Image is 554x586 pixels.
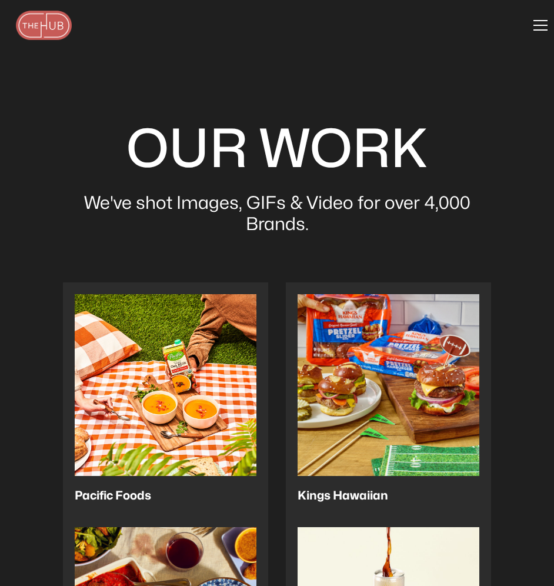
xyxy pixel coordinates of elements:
[63,282,268,515] a: Pacific Foods
[75,488,151,504] h4: Pacific Foods
[63,98,491,204] h1: OUR WORK
[286,282,491,515] a: Kings Hawaiian
[519,11,543,39] div: menu
[63,193,491,235] p: We've shot Images, GIFs & Video for over 4,000 Brands.
[298,488,388,504] h4: Kings Hawaiian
